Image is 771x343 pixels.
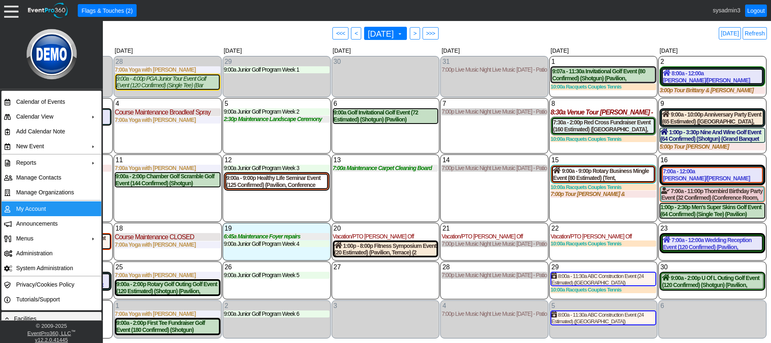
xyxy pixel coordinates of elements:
[13,124,86,139] td: Add Calendar Note
[27,330,71,336] a: EventPro360, LLC
[115,108,221,116] div: Course Maintenance Broadleaf Spray
[2,261,101,275] tr: System Administration
[115,233,221,241] div: Course Maintenance CLOSED
[116,75,219,89] div: 9:00a - 4:00p PGA Junior Tour Event Golf Event (120 Confirmed) (Single Tee) (Bar Room, Pavilion)
[2,277,101,292] tr: Privacy/Cookies Policy
[115,272,221,279] div: 7:00a Yoga with [PERSON_NAME]
[115,241,221,248] div: 7:00a Yoga with [PERSON_NAME]
[552,68,655,82] div: 9:07a - 11:30a Invitational Golf Event (80 Confirmed) (Shotgun) (Pavilion, [GEOGRAPHIC_DATA])
[441,156,547,165] div: Show menu
[115,165,221,172] div: 7:00a Yoga with [PERSON_NAME]
[226,175,327,189] div: 9:00a - 9:00p Healthy Life Seminar Event (125 Confirmed) (Pavilion, Conference Room, [GEOGRAPHIC_...
[115,57,221,66] div: Show menu
[551,273,655,285] div: 8:00a - 11:30a ABC Construction Event (24 Estimated) ([GEOGRAPHIC_DATA])
[2,94,101,109] tr: Calendar of Events
[224,57,330,66] div: Show menu
[24,21,79,88] img: Logo
[550,108,656,116] div: 8:30a Venue Tour [PERSON_NAME] - Wants to visit on her lunch hour to the club to view the outdoor...
[441,165,547,172] div: 7:00p Live Music Night Live Music [DATE] - Patio Room
[115,301,221,310] div: Show menu
[13,109,86,124] td: Calendar View
[333,301,439,310] div: Show menu
[660,224,765,233] div: Show menu
[224,263,330,272] div: Show menu
[2,216,101,231] tr: Announcements
[13,216,86,231] td: Announcements
[550,233,656,240] div: Vacation/PTO [PERSON_NAME] Off
[743,27,767,40] a: Refresh
[2,170,101,185] tr: Manage Contacts
[440,46,549,56] div: [DATE]
[2,246,101,261] tr: Administration
[116,281,219,295] div: 9:00a - 2:00p Rotary Golf Outing Golf Event (120 Estimated) (Shotgun) (Pavilion, [GEOGRAPHIC_DATA])
[27,1,70,20] img: EventPro360
[660,156,765,165] div: Show menu
[224,165,330,172] div: 9:00a Junior Golf Program Week 3
[113,46,222,56] div: [DATE]
[222,46,331,56] div: [DATE]
[441,301,547,310] div: Show menu
[663,236,762,250] div: 7:00a - 12:00a Wedding Reception Event (120 Confirmed) (Pavilion, [GEOGRAPHIC_DATA], [GEOGRAPHIC_...
[13,231,86,246] td: Menus
[2,109,101,124] tr: Calendar View
[550,240,656,247] div: 10:00a Racquets Couples Tennis
[333,224,439,233] div: Show menu
[412,29,418,37] span: >
[115,156,221,165] div: Show menu
[13,155,86,170] td: Reports
[2,124,101,139] tr: Add Calendar Note
[115,99,221,108] div: Show menu
[333,99,439,108] div: Show menu
[660,301,765,310] div: Show menu
[550,287,656,293] div: 10:00a Racquets Couples Tennis
[115,117,221,124] div: 7:00a Yoga with [PERSON_NAME]
[116,173,220,187] div: 9:00a - 2:00p Chamber Golf Scramble Golf Event (144 Confirmed) (Shotgun) ([GEOGRAPHIC_DATA])
[441,233,547,240] div: Vacation/PTO [PERSON_NAME] Off
[334,109,438,123] div: 9:00a Golf Invitational Golf Event (72 Estimated) (Shotgun) (Pavilion)
[13,261,86,275] td: System Administration
[441,263,547,272] div: Show menu
[441,310,547,317] div: 7:00p Live Music Night Live Music [DATE] - Patio Room
[550,136,656,142] div: 10:00a Racquets Couples Tennis
[224,301,330,310] div: Show menu
[14,315,36,322] span: Facilities
[2,185,101,200] tr: Manage Organizations
[549,46,658,56] div: [DATE]
[116,320,219,334] div: 9:00a - 2:00p First Tee Fundraiser Golf Event (180 Confirmed) (Shotgun) ([GEOGRAPHIC_DATA], Pavil...
[13,246,86,261] td: Administration
[719,27,741,40] a: [DATE]
[115,224,221,233] div: Show menu
[425,29,437,37] span: >>>
[660,143,765,150] div: 5:00p Tour [PERSON_NAME]
[13,185,86,200] td: Manage Organizations
[2,292,101,307] tr: Tutorials/Support
[441,272,547,279] div: 7:00p Live Music Night Live Music [DATE] - Patio Room
[115,263,221,272] div: Show menu
[2,231,101,246] tr: Menus
[660,263,765,272] div: Show menu
[224,116,330,123] div: 2:30p Maintenance Landscape Ceremony Site
[550,156,656,165] div: Show menu
[366,30,395,38] span: [DATE]
[660,204,764,218] div: 1:00p - 2:30p Men's Super Skins Golf Event (64 Confirmed) (Single Tee) (Pavilion)
[660,99,765,108] div: Show menu
[660,128,764,142] div: 1:00p - 3:30p Nine And Wine Golf Event (64 Confirmed) (Shotgun) (Grand Banquet Hall - Patio) (1 C...
[662,111,763,125] div: 9:00a - 10:00p Anniversary Party Event (65 Estimated) ([GEOGRAPHIC_DATA], [GEOGRAPHIC_DATA] - [GE...
[2,201,101,216] tr: My Account
[366,29,403,38] span: [DATE]
[333,165,439,172] div: 7:00a Maintenance Carpet Cleaning Board Rooms
[441,99,547,108] div: Show menu
[441,224,547,233] div: Show menu
[663,70,762,84] div: 8:00a - 12:00a [PERSON_NAME]/[PERSON_NAME] Reception Event (120 Confirmed) ([GEOGRAPHIC_DATA], [G...
[658,46,767,56] div: [DATE]
[553,119,654,133] div: 7:30a - 2:00p Red Cross Fundraiser Event (160 Estimated) ([GEOGRAPHIC_DATA], [GEOGRAPHIC_DATA], T...
[115,310,221,317] div: 7:00a Yoga with [PERSON_NAME]
[224,272,330,279] div: 9:00a Junior Golf Program Week 5
[441,240,547,247] div: 7:00p Live Music Night Live Music [DATE] - Patio Room [PERSON_NAME] - 10 guests - 5:30 [PERSON_NA...
[334,29,347,37] span: <<<
[331,46,440,56] div: [DATE]
[224,66,330,73] div: 9:00a Junior Golf Program Week 1
[224,310,330,317] div: 9:00a Junior Golf Program Week 6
